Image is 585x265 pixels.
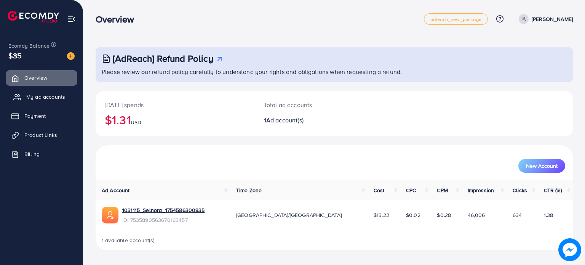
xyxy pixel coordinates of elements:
span: CPM [437,186,448,194]
a: Payment [6,108,77,124]
h2: $1.31 [105,112,246,127]
span: New Account [526,163,558,169]
button: New Account [518,159,565,173]
img: image [558,238,581,261]
a: 1031115_Selnora_1754586300835 [122,206,205,214]
span: 1.38 [544,211,553,219]
p: [PERSON_NAME] [532,14,573,24]
span: Payment [24,112,46,120]
span: Clicks [513,186,527,194]
span: Time Zone [236,186,262,194]
span: $35 [8,50,22,61]
span: My ad accounts [26,93,65,101]
span: CTR (%) [544,186,562,194]
h2: 1 [264,117,365,124]
span: [GEOGRAPHIC_DATA]/[GEOGRAPHIC_DATA] [236,211,342,219]
a: Product Links [6,127,77,143]
a: adreach_new_package [424,13,488,25]
span: USD [131,119,141,126]
img: menu [67,14,76,23]
h3: [AdReach] Refund Policy [113,53,213,64]
span: Ad account(s) [266,116,304,124]
a: Billing [6,146,77,162]
p: [DATE] spends [105,100,246,109]
span: $0.02 [406,211,420,219]
span: Impression [468,186,494,194]
span: 634 [513,211,522,219]
a: [PERSON_NAME] [516,14,573,24]
span: Ecomdy Balance [8,42,50,50]
a: Overview [6,70,77,85]
span: Product Links [24,131,57,139]
span: Ad Account [102,186,130,194]
span: $0.28 [437,211,451,219]
p: Total ad accounts [264,100,365,109]
p: Please review our refund policy carefully to understand your rights and obligations when requesti... [102,67,568,76]
span: Billing [24,150,40,158]
img: ic-ads-acc.e4c84228.svg [102,207,118,223]
img: image [67,52,75,60]
span: Cost [374,186,385,194]
span: CPC [406,186,416,194]
h3: Overview [96,14,140,25]
a: My ad accounts [6,89,77,104]
span: ID: 7535890563670163457 [122,216,205,224]
span: 1 available account(s) [102,236,155,244]
span: adreach_new_package [430,17,481,22]
img: logo [8,11,59,22]
span: $13.22 [374,211,389,219]
span: 46,006 [468,211,485,219]
span: Overview [24,74,47,82]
